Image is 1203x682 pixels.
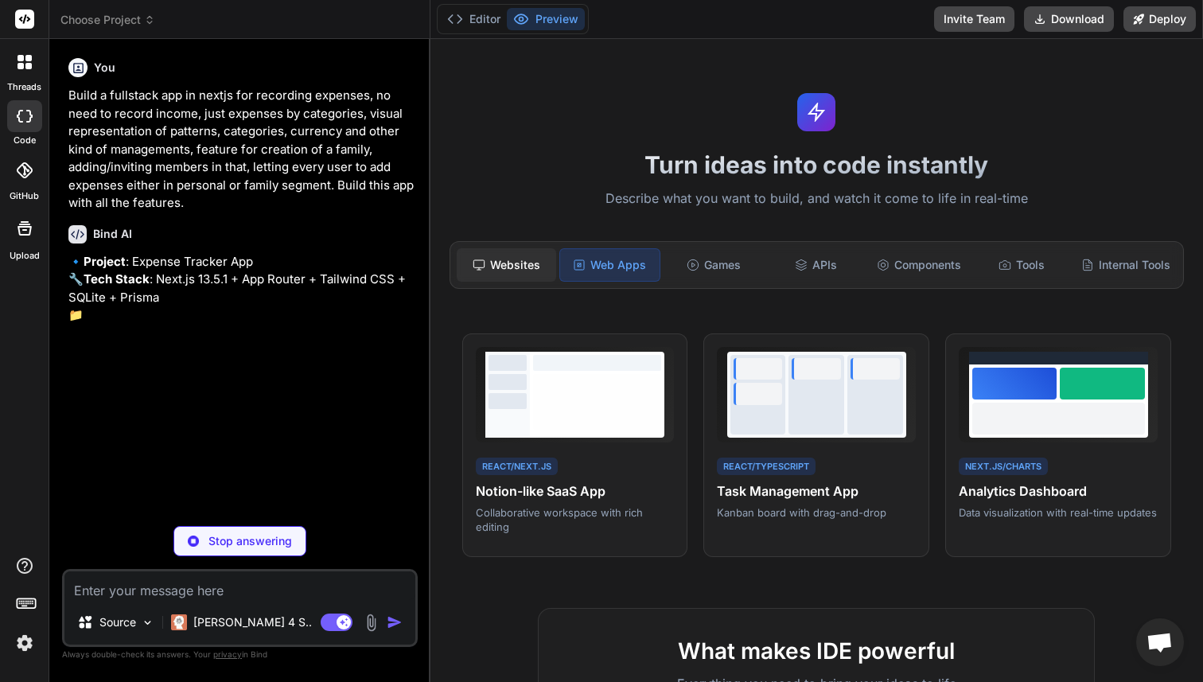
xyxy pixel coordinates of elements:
[559,248,660,282] div: Web Apps
[564,634,1069,668] h2: What makes IDE powerful
[62,647,418,662] p: Always double-check its answers. Your in Bind
[457,248,556,282] div: Websites
[362,614,380,632] img: attachment
[99,614,136,630] p: Source
[507,8,585,30] button: Preview
[11,629,38,657] img: settings
[213,649,242,659] span: privacy
[68,253,415,325] p: 🔹 : Expense Tracker App 🔧 : Next.js 13.5.1 + App Router + Tailwind CSS + SQLite + Prisma 📁
[717,458,816,476] div: React/TypeScript
[664,248,763,282] div: Games
[959,481,1158,501] h4: Analytics Dashboard
[93,226,132,242] h6: Bind AI
[14,134,36,147] label: code
[10,189,39,203] label: GitHub
[141,616,154,629] img: Pick Models
[476,481,675,501] h4: Notion-like SaaS App
[60,12,155,28] span: Choose Project
[1075,248,1177,282] div: Internal Tools
[717,481,916,501] h4: Task Management App
[717,505,916,520] p: Kanban board with drag-and-drop
[208,533,292,549] p: Stop answering
[476,458,558,476] div: React/Next.js
[476,505,675,534] p: Collaborative workspace with rich editing
[171,614,187,630] img: Claude 4 Sonnet
[440,150,1194,179] h1: Turn ideas into code instantly
[959,505,1158,520] p: Data visualization with real-time updates
[84,271,150,286] strong: Tech Stack
[959,458,1048,476] div: Next.js/Charts
[84,254,126,269] strong: Project
[870,248,969,282] div: Components
[10,249,40,263] label: Upload
[193,614,312,630] p: [PERSON_NAME] 4 S..
[7,80,41,94] label: threads
[441,8,507,30] button: Editor
[972,248,1072,282] div: Tools
[68,87,415,212] p: Build a fullstack app in nextjs for recording expenses, no need to record income, just expenses b...
[1123,6,1196,32] button: Deploy
[94,60,115,76] h6: You
[387,614,403,630] img: icon
[1024,6,1114,32] button: Download
[934,6,1014,32] button: Invite Team
[1136,618,1184,666] div: Open chat
[440,189,1194,209] p: Describe what you want to build, and watch it come to life in real-time
[766,248,866,282] div: APIs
